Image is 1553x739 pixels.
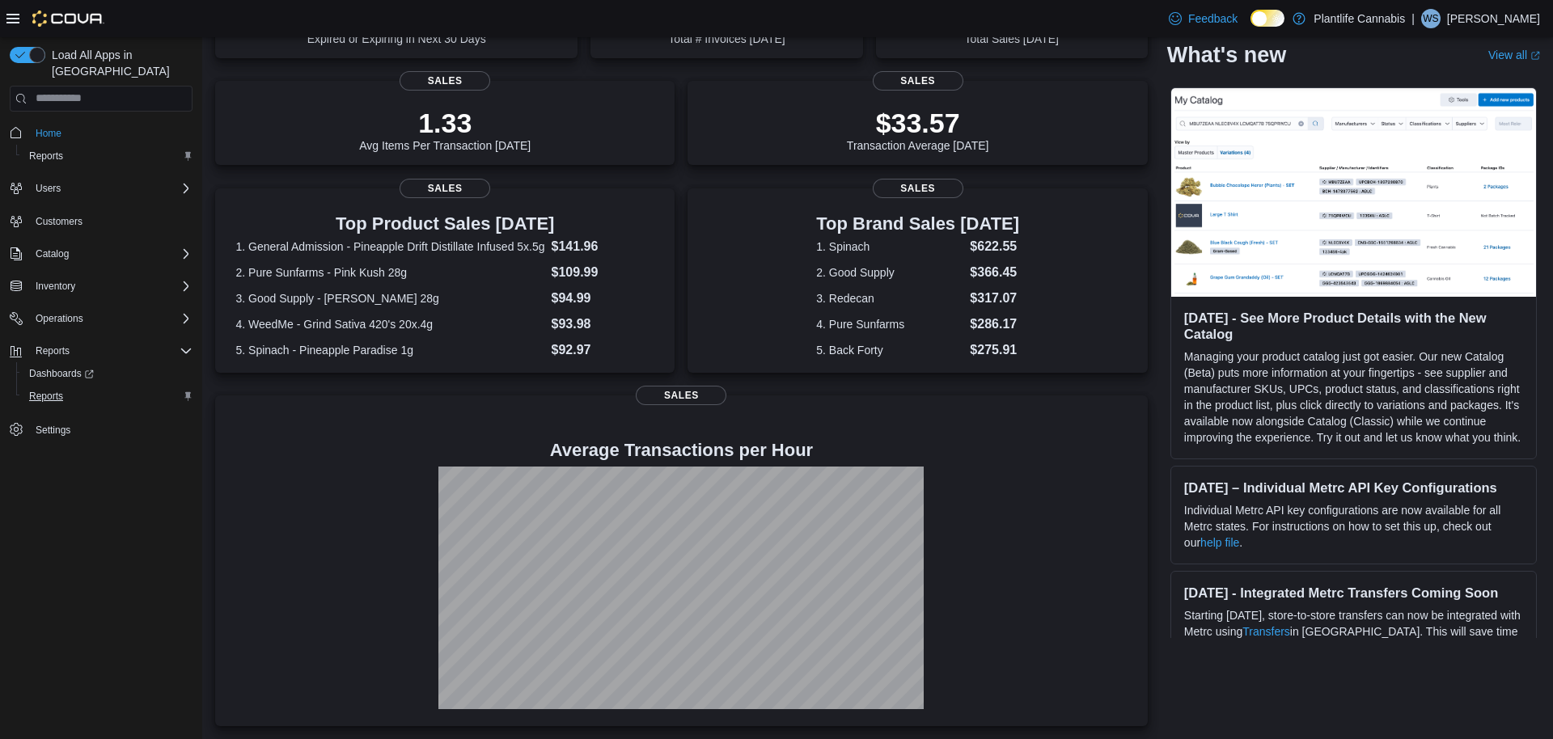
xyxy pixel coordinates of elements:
[1184,585,1523,602] h3: [DATE] - Integrated Metrc Transfers Coming Soon
[970,340,1019,360] dd: $275.91
[16,145,199,167] button: Reports
[1250,10,1284,27] input: Dark Mode
[36,344,70,357] span: Reports
[1167,42,1286,68] h2: What's new
[970,315,1019,334] dd: $286.17
[29,179,67,198] button: Users
[32,11,104,27] img: Cova
[1314,9,1405,28] p: Plantlife Cannabis
[816,214,1019,234] h3: Top Brand Sales [DATE]
[1184,503,1523,551] p: Individual Metrc API key configurations are now available for all Metrc states. For instructions ...
[29,150,63,163] span: Reports
[23,146,70,166] a: Reports
[816,316,963,332] dt: 4. Pure Sunfarms
[29,309,90,328] button: Operations
[23,386,193,406] span: Reports
[29,179,193,198] span: Users
[228,441,1135,460] h4: Average Transactions per Hour
[552,289,654,308] dd: $94.99
[552,315,654,334] dd: $93.98
[3,177,199,200] button: Users
[29,420,77,440] a: Settings
[970,263,1019,282] dd: $366.45
[29,367,94,380] span: Dashboards
[359,107,531,139] p: 1.33
[23,146,193,166] span: Reports
[3,243,199,265] button: Catalog
[400,179,490,198] span: Sales
[36,424,70,437] span: Settings
[36,312,83,325] span: Operations
[23,386,70,406] a: Reports
[816,239,963,255] dt: 1. Spinach
[552,263,654,282] dd: $109.99
[29,124,68,143] a: Home
[36,247,69,260] span: Catalog
[29,244,193,264] span: Catalog
[23,364,100,383] a: Dashboards
[816,264,963,281] dt: 2. Good Supply
[16,385,199,408] button: Reports
[23,364,193,383] span: Dashboards
[873,71,963,91] span: Sales
[29,277,82,296] button: Inventory
[235,316,544,332] dt: 4. WeedMe - Grind Sativa 420's 20x.4g
[1530,51,1540,61] svg: External link
[10,115,193,484] nav: Complex example
[36,182,61,195] span: Users
[235,239,544,255] dt: 1. General Admission - Pineapple Drift Distillate Infused 5x.5g
[847,107,989,139] p: $33.57
[29,123,193,143] span: Home
[816,342,963,358] dt: 5. Back Forty
[1188,11,1238,27] span: Feedback
[1447,9,1540,28] p: [PERSON_NAME]
[1488,49,1540,61] a: View allExternal link
[970,237,1019,256] dd: $622.55
[3,340,199,362] button: Reports
[235,264,544,281] dt: 2. Pure Sunfarms - Pink Kush 28g
[29,244,75,264] button: Catalog
[552,340,654,360] dd: $92.97
[359,107,531,152] div: Avg Items Per Transaction [DATE]
[235,214,654,234] h3: Top Product Sales [DATE]
[847,107,989,152] div: Transaction Average [DATE]
[1184,480,1523,496] h3: [DATE] – Individual Metrc API Key Configurations
[400,71,490,91] span: Sales
[1242,626,1290,639] a: Transfers
[29,390,63,403] span: Reports
[1162,2,1244,35] a: Feedback
[29,419,193,439] span: Settings
[36,280,75,293] span: Inventory
[1184,349,1523,446] p: Managing your product catalog just got easier. Our new Catalog (Beta) puts more information at yo...
[45,47,193,79] span: Load All Apps in [GEOGRAPHIC_DATA]
[1184,608,1523,689] p: Starting [DATE], store-to-store transfers can now be integrated with Metrc using in [GEOGRAPHIC_D...
[1184,310,1523,343] h3: [DATE] - See More Product Details with the New Catalog
[1200,537,1239,550] a: help file
[873,179,963,198] span: Sales
[36,127,61,140] span: Home
[3,209,199,233] button: Customers
[235,290,544,306] dt: 3. Good Supply - [PERSON_NAME] 28g
[235,342,544,358] dt: 5. Spinach - Pineapple Paradise 1g
[36,215,83,228] span: Customers
[3,275,199,298] button: Inventory
[3,307,199,330] button: Operations
[29,341,193,361] span: Reports
[16,362,199,385] a: Dashboards
[816,290,963,306] dt: 3. Redecan
[29,341,76,361] button: Reports
[970,289,1019,308] dd: $317.07
[1421,9,1441,28] div: Wyatt Seitz
[29,277,193,296] span: Inventory
[636,386,726,405] span: Sales
[29,309,193,328] span: Operations
[3,417,199,441] button: Settings
[3,121,199,145] button: Home
[29,212,89,231] a: Customers
[1423,9,1438,28] span: WS
[29,211,193,231] span: Customers
[552,237,654,256] dd: $141.96
[1411,9,1415,28] p: |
